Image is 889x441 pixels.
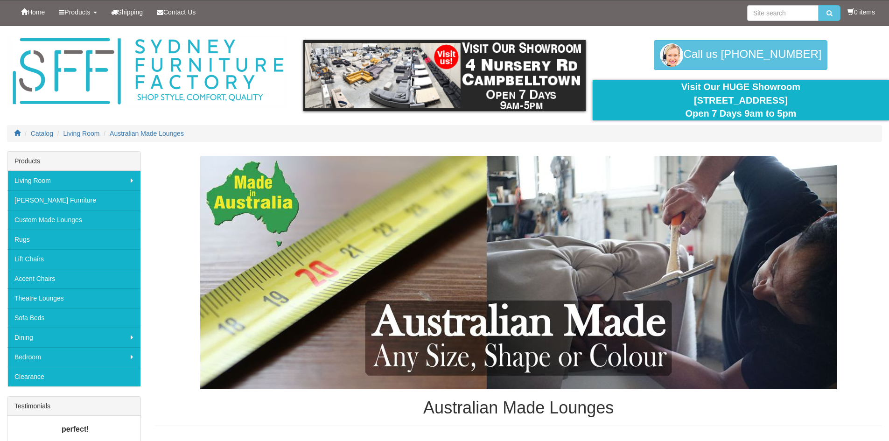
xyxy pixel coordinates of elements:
a: Shipping [104,0,150,24]
span: Shipping [118,8,143,16]
a: Sofa Beds [7,308,140,328]
a: Dining [7,328,140,347]
a: Catalog [31,130,53,137]
div: Products [7,152,140,171]
img: Sydney Furniture Factory [8,35,288,108]
a: Lift Chairs [7,249,140,269]
a: Theatre Lounges [7,288,140,308]
div: Visit Our HUGE Showroom [STREET_ADDRESS] Open 7 Days 9am to 5pm [600,80,882,120]
a: Clearance [7,367,140,386]
h1: Australian Made Lounges [155,399,882,417]
a: Products [52,0,104,24]
a: Bedroom [7,347,140,367]
a: Contact Us [150,0,203,24]
b: perfect! [62,425,89,433]
input: Site search [747,5,819,21]
a: Custom Made Lounges [7,210,140,230]
a: Home [14,0,52,24]
a: Rugs [7,230,140,249]
img: Australian Made Lounges [200,156,837,389]
img: showroom.gif [303,40,586,111]
span: Products [64,8,90,16]
a: Living Room [63,130,100,137]
div: Testimonials [7,397,140,416]
a: [PERSON_NAME] Furniture [7,190,140,210]
a: Living Room [7,171,140,190]
span: Home [28,8,45,16]
a: Accent Chairs [7,269,140,288]
li: 0 items [847,7,875,17]
a: Australian Made Lounges [110,130,184,137]
span: Contact Us [163,8,196,16]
